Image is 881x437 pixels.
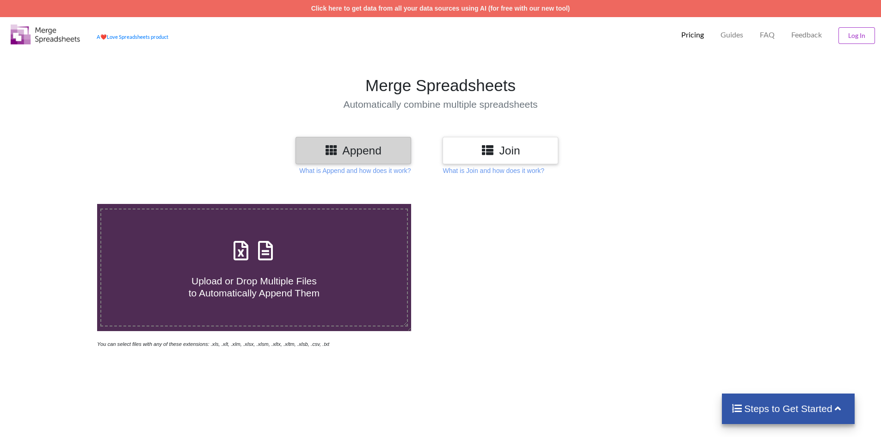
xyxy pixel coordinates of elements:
p: FAQ [760,30,775,40]
span: Feedback [791,31,822,38]
i: You can select files with any of these extensions: .xls, .xlt, .xlm, .xlsx, .xlsm, .xltx, .xltm, ... [97,341,329,347]
p: What is Append and how does it work? [299,166,411,175]
h3: Join [450,144,551,157]
a: Click here to get data from all your data sources using AI (for free with our new tool) [311,5,570,12]
span: Upload or Drop Multiple Files to Automatically Append Them [189,276,320,298]
p: What is Join and how does it work? [443,166,544,175]
button: Log In [838,27,875,44]
span: heart [100,34,107,40]
p: Pricing [681,30,704,40]
p: Guides [721,30,743,40]
h4: Steps to Get Started [731,403,845,414]
img: Logo.png [11,25,80,44]
h3: Append [302,144,404,157]
a: AheartLove Spreadsheets product [97,34,168,40]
